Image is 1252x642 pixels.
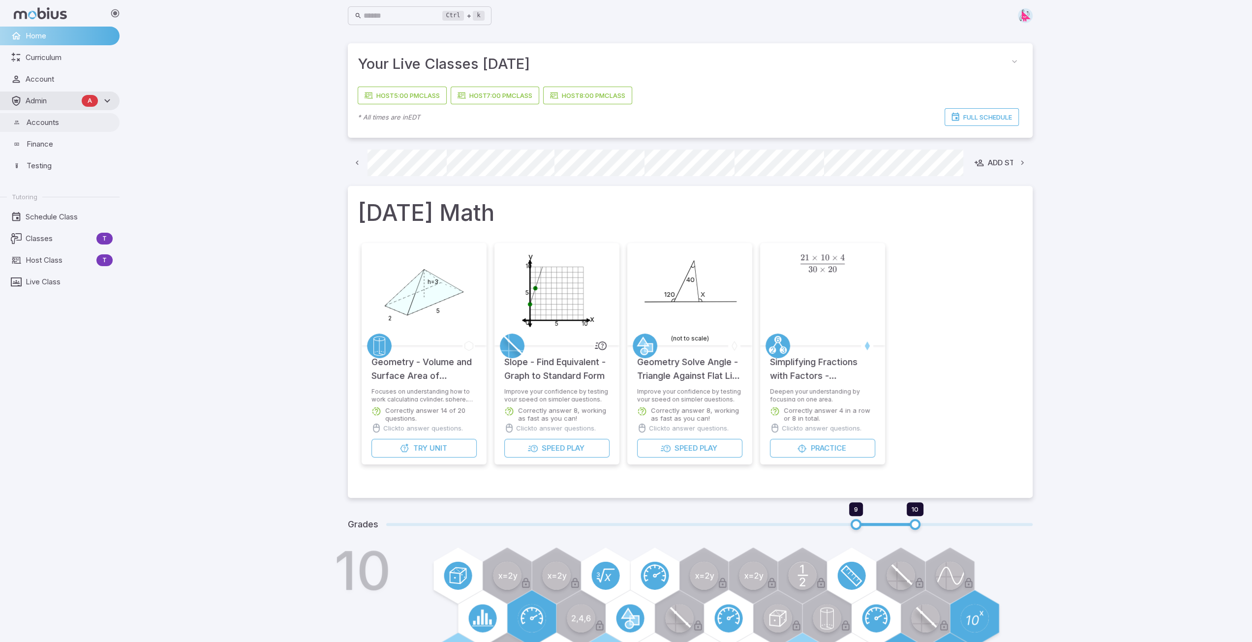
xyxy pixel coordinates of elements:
[782,423,861,433] p: Click to answer questions.
[348,518,378,531] h5: Grades
[27,139,113,150] span: Finance
[385,406,477,422] p: Correctly answer 14 of 20 questions.
[528,251,532,261] text: y
[26,31,113,41] span: Home
[96,255,113,265] span: T
[808,264,817,275] span: 30
[945,108,1019,126] a: Full Schedule
[811,443,846,454] span: Practice
[504,439,610,458] button: Improve your confidence by testing your speed on simpler questions
[26,95,78,106] span: Admin
[555,320,558,327] text: 5
[473,11,484,21] kbd: k
[82,96,98,106] span: A
[566,443,584,454] span: Play
[589,314,594,324] text: x
[358,53,1006,75] span: Your Live Classes [DATE]
[358,196,1023,229] h1: [DATE] Math
[26,276,113,287] span: Live Class
[442,11,464,21] kbd: Ctrl
[664,290,675,298] text: 120
[820,252,829,263] span: 10
[974,157,1039,168] div: Add Student
[27,117,113,128] span: Accounts
[371,345,477,383] h5: Geometry - Volume and Surface Area of Complex 3D Shapes - Practice
[800,252,809,263] span: 21
[504,345,610,383] h5: Slope - Find Equivalent - Graph to Standard Form
[651,406,742,422] p: Correctly answer 8, working as fast as you can!
[1006,53,1023,70] button: collapse
[429,443,447,454] span: Unit
[525,319,529,326] text: 0
[26,74,113,85] span: Account
[770,439,875,458] button: Deepen your understanding by focusing on one specific topic
[831,252,838,263] span: ×
[637,388,742,401] p: Improve your confidence by testing your speed on simpler questions.
[701,290,705,298] text: X
[358,87,447,104] a: Host5:00 PMClass
[1018,8,1033,23] img: right-triangle.svg
[371,388,477,401] p: Focuses on understanding how to work calculating cylinder, sphere, cone, and pyramid volumes and ...
[912,505,918,513] span: 10
[819,264,826,275] span: ×
[516,423,596,433] p: Click to answer questions.
[784,406,875,422] p: Correctly answer 4 in a row or 8 in total.
[436,307,440,314] text: 5
[770,345,875,383] h5: Simplifying Fractions with Factors - Composite to Bracketed Factors
[442,10,485,22] div: +
[581,320,588,327] text: 10
[525,289,529,296] text: 5
[633,334,657,358] a: Geometry 2D
[699,443,717,454] span: Play
[770,388,875,401] p: Deepen your understanding by focusing on one area.
[504,388,610,401] p: Improve your confidence by testing your speed on simpler questions.
[543,87,632,104] a: Host8:00 PMClass
[358,112,420,122] p: * All times are in EDT
[671,335,708,342] text: (not to scale)
[649,423,729,433] p: Click to answer questions.
[637,345,742,383] h5: Geometry Solve Angle - Triangle Against Flat Line With Outside Angles
[26,212,113,222] span: Schedule Class
[26,233,92,244] span: Classes
[451,87,539,104] a: Host7:00 PMClass
[500,334,524,358] a: Slope/Linear Equations
[26,52,113,63] span: Curriculum
[854,505,858,513] span: 9
[413,443,427,454] span: Try
[765,334,790,358] a: Factors/Primes
[334,544,391,597] h1: 10
[525,262,532,270] text: 10
[26,255,92,266] span: Host Class
[828,264,837,275] span: 20
[388,314,391,322] text: 2
[371,439,477,458] button: Work through questions in increasing difficulty to master the unit
[27,160,113,171] span: Testing
[840,252,844,263] span: 4
[811,252,818,263] span: ×
[686,275,694,283] text: 40
[96,234,113,244] span: T
[518,406,610,422] p: Correctly answer 8, working as fast as you can!
[637,439,742,458] button: Improve your confidence by testing your speed on simpler questions
[367,334,392,358] a: Geometry 3D
[427,278,438,285] text: h=3
[674,443,697,454] span: Speed
[383,423,463,433] p: Click to answer questions.
[541,443,564,454] span: Speed
[12,192,37,201] span: Tutoring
